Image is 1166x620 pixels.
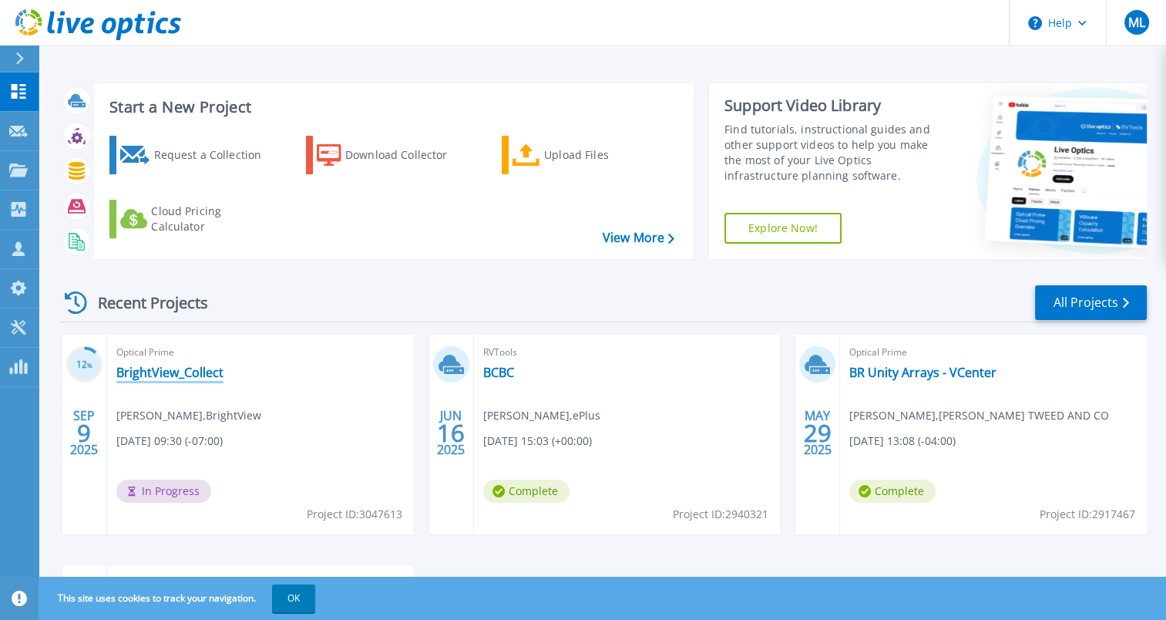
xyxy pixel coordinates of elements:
span: [PERSON_NAME] , BrightView [116,407,261,424]
span: [PERSON_NAME] , ePlus [483,407,600,424]
span: In Progress [116,480,211,503]
span: Project ID: 2940321 [673,506,768,523]
a: BrightView_Collect [116,365,223,380]
span: Optical Prime [116,344,405,361]
div: Cloud Pricing Calculator [151,204,274,234]
a: Download Collector [306,136,478,174]
span: Optical Prime [849,344,1137,361]
a: All Projects [1035,285,1147,320]
span: Project ID: 2917467 [1040,506,1135,523]
button: OK [272,585,315,612]
span: Unity [116,575,405,591]
div: JUN 2025 [436,405,465,461]
div: Recent Projects [59,284,229,322]
a: BR Unity Arrays - VCenter [849,365,996,380]
span: 29 [804,426,832,440]
div: MAY 2025 [803,405,832,461]
span: 9 [77,426,91,440]
span: [PERSON_NAME] , [PERSON_NAME] TWEED AND CO [849,407,1109,424]
span: 16 [437,426,465,440]
span: [DATE] 15:03 (+00:00) [483,433,592,450]
a: Explore Now! [724,213,842,244]
a: Upload Files [502,136,674,174]
span: Complete [849,480,936,503]
h3: Start a New Project [109,99,674,116]
span: Complete [483,480,570,503]
div: Download Collector [345,140,469,170]
div: Upload Files [544,140,667,170]
span: % [87,361,92,369]
span: This site uses cookies to track your navigation. [42,585,315,612]
span: RVTools [483,344,771,361]
h3: 12 [66,356,102,374]
a: BCBC [483,365,514,380]
div: SEP 2025 [69,405,99,461]
a: Cloud Pricing Calculator [109,200,281,238]
div: Find tutorials, instructional guides and other support videos to help you make the most of your L... [724,122,944,184]
div: Support Video Library [724,96,944,116]
span: ML [1127,16,1144,29]
a: View More [603,231,674,245]
span: Project ID: 3047613 [307,506,402,523]
span: [DATE] 13:08 (-04:00) [849,433,956,450]
span: [DATE] 09:30 (-07:00) [116,433,223,450]
div: Request a Collection [153,140,277,170]
a: Request a Collection [109,136,281,174]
